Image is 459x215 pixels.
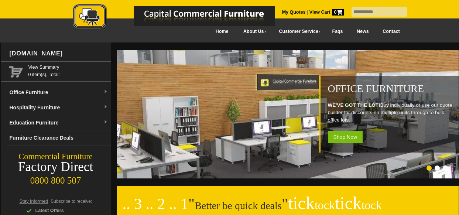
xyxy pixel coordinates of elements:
span: tock [362,198,382,212]
div: Commercial Furniture [1,151,111,162]
div: 0800 800 507 [1,172,111,186]
img: Capital Commercial Furniture Logo [52,4,311,31]
p: Buy individually or use our quote builder for discounts on multiple units through to bulk office ... [328,102,455,124]
span: " [282,195,382,212]
li: Page dot 3 [443,165,448,171]
span: Stay Informed [20,199,48,204]
strong: View Cart [309,10,344,15]
a: Capital Commercial Furniture Logo [52,4,311,33]
a: Education Furnituredropdown [7,115,111,130]
span: tock [315,198,335,212]
img: dropdown [103,120,108,124]
span: " [188,195,195,212]
span: Shop Now [328,131,363,143]
a: Office Furnituredropdown [7,85,111,100]
a: Hospitality Furnituredropdown [7,100,111,115]
div: Factory Direct [1,162,111,172]
span: 0 [332,9,344,16]
li: Page dot 2 [435,165,440,171]
img: dropdown [103,90,108,94]
a: Furniture Clearance Deals [7,130,111,146]
a: View Summary [28,64,108,71]
h1: Office Furniture [328,83,455,94]
strong: WE'VE GOT THE LOT! [328,102,380,108]
a: View Cart0 [308,10,344,15]
img: dropdown [103,105,108,109]
span: .. 3 .. 2 .. 1 [123,195,189,212]
a: Contact [376,23,407,40]
span: 0 item(s), Total: [28,64,108,77]
a: Faqs [325,23,350,40]
span: Subscribe to receive: [51,199,92,204]
span: tick tick [288,193,382,213]
div: Latest Offers [26,207,96,214]
div: [DOMAIN_NAME] [7,42,111,65]
li: Page dot 1 [427,165,432,171]
a: News [350,23,376,40]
